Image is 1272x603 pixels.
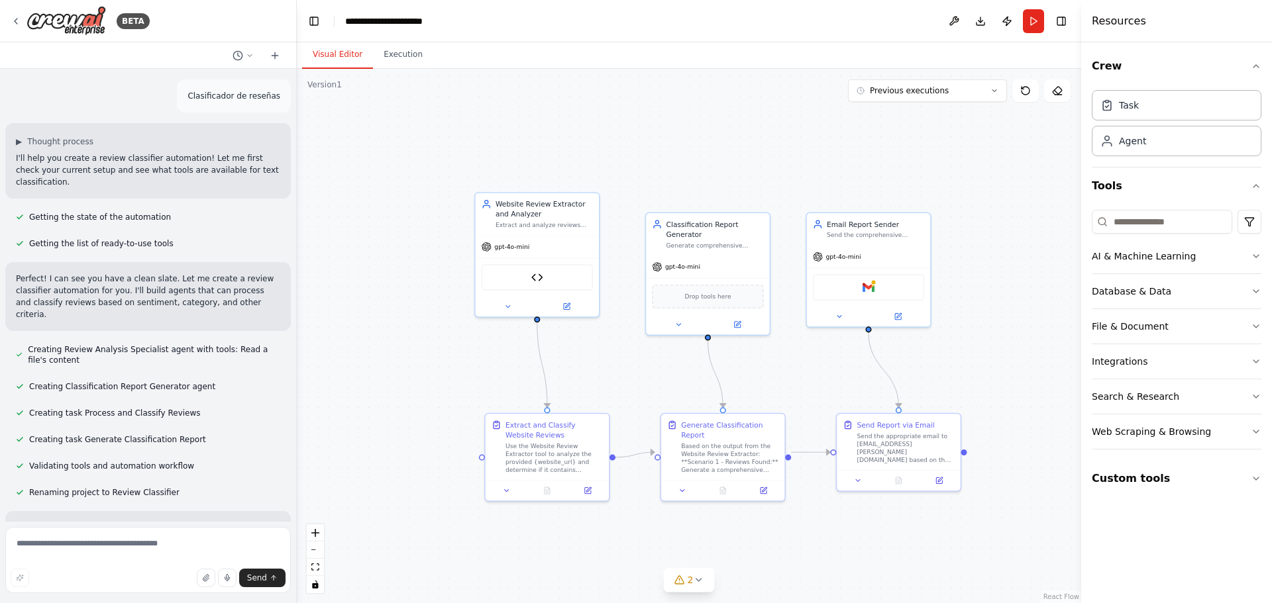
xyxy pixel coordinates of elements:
[1092,285,1171,298] div: Database & Data
[709,318,766,330] button: Open in side panel
[1092,239,1261,273] button: AI & Machine Learning
[688,573,694,586] span: 2
[307,79,342,90] div: Version 1
[494,243,529,251] span: gpt-4o-mini
[16,136,22,147] span: ▶
[302,41,373,69] button: Visual Editor
[1119,99,1139,112] div: Task
[857,420,935,430] div: Send Report via Email
[1043,593,1079,600] a: React Flow attribution
[1092,250,1196,263] div: AI & Machine Learning
[746,485,780,496] button: Open in side panel
[505,442,603,475] div: Use the Website Review Extractor tool to analyze the provided {website_url} and determine if it c...
[29,238,174,249] span: Getting the list of ready-to-use tools
[615,447,655,463] g: Edge from 3415cbd1-3019-4416-845f-c231e53a4a69 to 4cc7e71e-942b-4864-96da-fd3592cfd776
[531,271,543,283] img: Website Review Extractor
[29,381,215,392] span: Creating Classification Report Generator agent
[345,15,423,28] nav: breadcrumb
[305,12,323,30] button: Hide left sidebar
[877,475,920,487] button: No output available
[848,79,1007,102] button: Previous executions
[806,212,931,328] div: Email Report SenderSend the comprehensive classification report via email to [EMAIL_ADDRESS][PERS...
[16,273,280,320] p: Perfect! I can see you have a clean slate. Let me create a review classifier automation for you. ...
[16,152,280,188] p: I'll help you create a review classifier automation! Let me first check your current setup and se...
[703,341,728,408] g: Edge from 533a70b2-40b5-467d-8690-29e9e6824e1e to 4cc7e71e-942b-4864-96da-fd3592cfd776
[684,291,731,301] span: Drop tools here
[1092,379,1261,414] button: Search & Research
[1092,167,1261,205] button: Tools
[660,413,785,502] div: Generate Classification ReportBased on the output from the Website Review Extractor: **Scenario 1...
[1092,320,1169,333] div: File & Document
[526,485,568,496] button: No output available
[496,221,593,229] div: Extract and analyze reviews from any website using the provided {website_url}. Use the Website Re...
[264,48,286,64] button: Start a new chat
[307,524,324,593] div: React Flow controls
[863,332,904,407] g: Edge from d91f5892-57f3-4106-aa84-de5150d24650 to dcc8e44a-d50f-4f45-bfd1-2ccd355572d6
[666,241,764,249] div: Generate comprehensive classification reports based on review analysis, creating actionable insig...
[197,569,215,587] button: Upload files
[702,485,744,496] button: No output available
[27,136,93,147] span: Thought process
[239,569,286,587] button: Send
[505,420,603,440] div: Extract and Classify Website Reviews
[1092,309,1261,344] button: File & Document
[538,301,595,312] button: Open in side panel
[247,573,267,583] span: Send
[665,263,700,271] span: gpt-4o-mini
[826,253,861,261] span: gpt-4o-mini
[1119,134,1146,148] div: Agent
[863,281,874,293] img: Gmail
[28,344,280,365] span: Creating Review Analysis Specialist agent with tools: Read a file's content
[218,569,237,587] button: Click to speak your automation idea
[857,432,955,464] div: Send the appropriate email to [EMAIL_ADDRESS][PERSON_NAME][DOMAIN_NAME] based on the analysis res...
[532,322,552,407] g: Edge from 48ed2f46-fe7d-4e4e-be95-9d1954e5c3c5 to 3415cbd1-3019-4416-845f-c231e53a4a69
[373,41,433,69] button: Execution
[307,541,324,559] button: zoom out
[666,219,764,239] div: Classification Report Generator
[307,524,324,541] button: zoom in
[227,48,259,64] button: Switch to previous chat
[1092,13,1146,29] h4: Resources
[29,461,194,471] span: Validating tools and automation workflow
[29,212,171,222] span: Getting the state of the automation
[836,413,961,492] div: Send Report via EmailSend the appropriate email to [EMAIL_ADDRESS][PERSON_NAME][DOMAIN_NAME] base...
[26,6,106,36] img: Logo
[29,487,180,498] span: Renaming project to Review Classifier
[681,420,778,440] div: Generate Classification Report
[187,90,280,102] p: Clasificador de reseñas
[922,475,957,487] button: Open in side panel
[827,231,924,239] div: Send the comprehensive classification report via email to [EMAIL_ADDRESS][PERSON_NAME][DOMAIN_NAM...
[1092,274,1261,308] button: Database & Data
[1092,355,1147,368] div: Integrations
[496,199,593,219] div: Website Review Extractor and Analyzer
[117,13,150,29] div: BETA
[11,569,29,587] button: Improve this prompt
[307,576,324,593] button: toggle interactivity
[474,192,600,317] div: Website Review Extractor and AnalyzerExtract and analyze reviews from any website using the provi...
[307,559,324,576] button: fit view
[1092,344,1261,379] button: Integrations
[1092,205,1261,460] div: Tools
[791,447,830,457] g: Edge from 4cc7e71e-942b-4864-96da-fd3592cfd776 to dcc8e44a-d50f-4f45-bfd1-2ccd355572d6
[1092,48,1261,85] button: Crew
[1092,85,1261,167] div: Crew
[1092,425,1211,438] div: Web Scraping & Browsing
[681,442,778,475] div: Based on the output from the Website Review Extractor: **Scenario 1 - Reviews Found:** Generate a...
[827,219,924,229] div: Email Report Sender
[570,485,605,496] button: Open in side panel
[664,568,715,592] button: 2
[1052,12,1071,30] button: Hide right sidebar
[1092,390,1179,403] div: Search & Research
[869,310,926,322] button: Open in side panel
[16,136,93,147] button: ▶Thought process
[1092,414,1261,449] button: Web Scraping & Browsing
[484,413,609,502] div: Extract and Classify Website ReviewsUse the Website Review Extractor tool to analyze the provided...
[645,212,770,336] div: Classification Report GeneratorGenerate comprehensive classification reports based on review anal...
[29,408,201,418] span: Creating task Process and Classify Reviews
[29,434,206,445] span: Creating task Generate Classification Report
[870,85,949,96] span: Previous executions
[1092,460,1261,497] button: Custom tools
